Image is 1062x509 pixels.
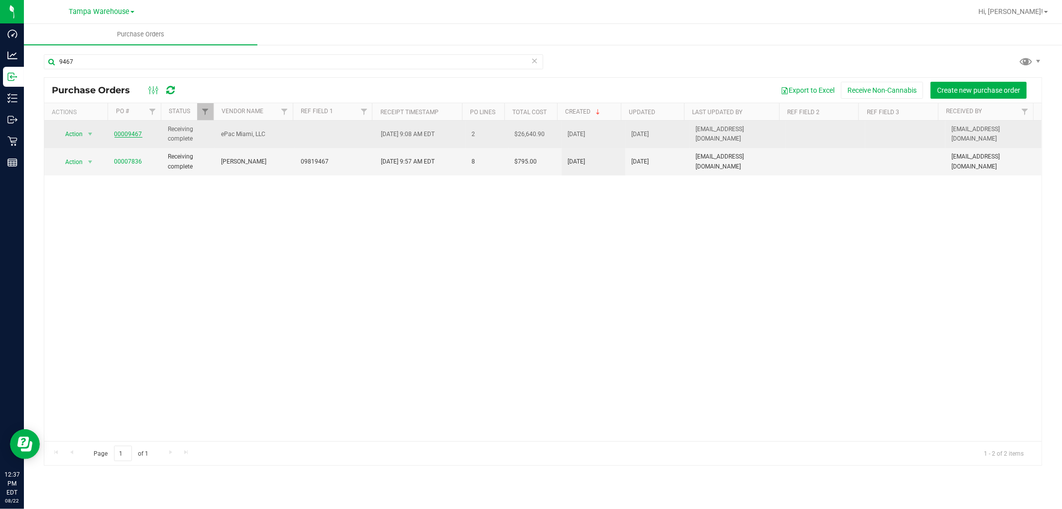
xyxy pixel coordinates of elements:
inline-svg: Inbound [7,72,17,82]
a: Filter [355,103,372,120]
span: 1 - 2 of 2 items [976,446,1032,461]
inline-svg: Analytics [7,50,17,60]
a: PO # [116,108,129,115]
div: Actions [52,109,104,116]
span: [DATE] [568,157,585,167]
input: Search Purchase Order ID, Vendor Name and Ref Field 1 [44,54,543,69]
button: Receive Non-Cannabis [841,82,923,99]
span: 8 [472,157,502,167]
a: Received By [946,108,982,115]
span: Clear [531,54,538,67]
span: $26,640.90 [514,130,545,139]
span: Tampa Warehouse [69,7,129,16]
a: Created [566,108,602,115]
span: Page of 1 [85,446,157,461]
a: PO Lines [470,109,495,116]
a: 00009467 [115,131,142,138]
inline-svg: Inventory [7,93,17,103]
a: Updated [629,109,655,116]
iframe: Resource center [10,429,40,459]
span: Purchase Orders [104,30,178,39]
a: 00007836 [115,158,142,165]
span: [DATE] [568,130,585,139]
span: select [84,155,96,169]
span: select [84,127,96,141]
a: Status [169,108,190,115]
span: [EMAIL_ADDRESS][DOMAIN_NAME] [951,152,1036,171]
a: Filter [1017,103,1033,120]
a: Purchase Orders [24,24,257,45]
input: 1 [114,446,132,461]
a: Total Cost [512,109,547,116]
span: [DATE] [631,130,649,139]
span: 2 [472,130,502,139]
span: Purchase Orders [52,85,140,96]
span: [DATE] 9:08 AM EDT [381,130,435,139]
inline-svg: Outbound [7,115,17,125]
a: Filter [144,103,161,120]
a: Vendor Name [222,108,263,115]
span: [EMAIL_ADDRESS][DOMAIN_NAME] [951,125,1036,144]
span: [EMAIL_ADDRESS][DOMAIN_NAME] [696,152,780,171]
span: ePac Miami, LLC [221,130,289,139]
button: Create new purchase order [931,82,1027,99]
a: Ref Field 1 [301,108,334,115]
button: Export to Excel [774,82,841,99]
span: Receiving complete [168,152,209,171]
a: Receipt Timestamp [380,109,439,116]
p: 08/22 [4,497,19,505]
span: 09819467 [301,157,369,167]
span: Create new purchase order [937,86,1020,94]
span: [DATE] 9:57 AM EDT [381,157,435,167]
p: 12:37 PM EDT [4,470,19,497]
span: [DATE] [631,157,649,167]
inline-svg: Reports [7,158,17,168]
span: Action [56,155,83,169]
a: Filter [197,103,214,120]
a: Filter [276,103,293,120]
inline-svg: Dashboard [7,29,17,39]
inline-svg: Retail [7,136,17,146]
a: Last Updated By [692,109,742,116]
span: Action [56,127,83,141]
a: Ref Field 3 [867,109,899,116]
a: Ref Field 2 [788,109,820,116]
span: [EMAIL_ADDRESS][DOMAIN_NAME] [696,125,780,144]
span: Hi, [PERSON_NAME]! [978,7,1043,15]
span: Receiving complete [168,125,209,144]
span: [PERSON_NAME] [221,157,289,167]
span: $795.00 [514,157,537,167]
